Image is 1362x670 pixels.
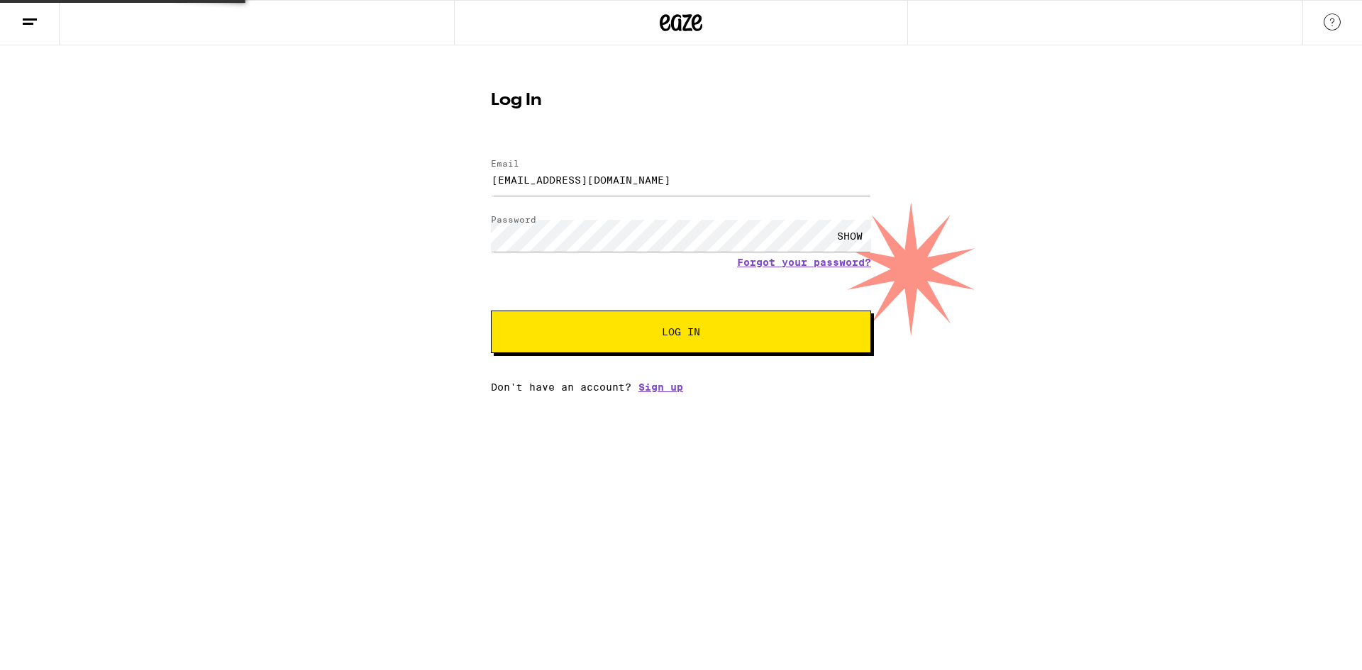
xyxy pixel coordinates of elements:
[491,215,536,224] label: Password
[638,381,683,393] a: Sign up
[491,164,871,196] input: Email
[491,159,519,168] label: Email
[829,220,871,252] div: SHOW
[737,257,871,268] a: Forgot your password?
[491,381,871,393] div: Don't have an account?
[491,92,871,109] h1: Log In
[662,327,700,337] span: Log In
[491,311,871,353] button: Log In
